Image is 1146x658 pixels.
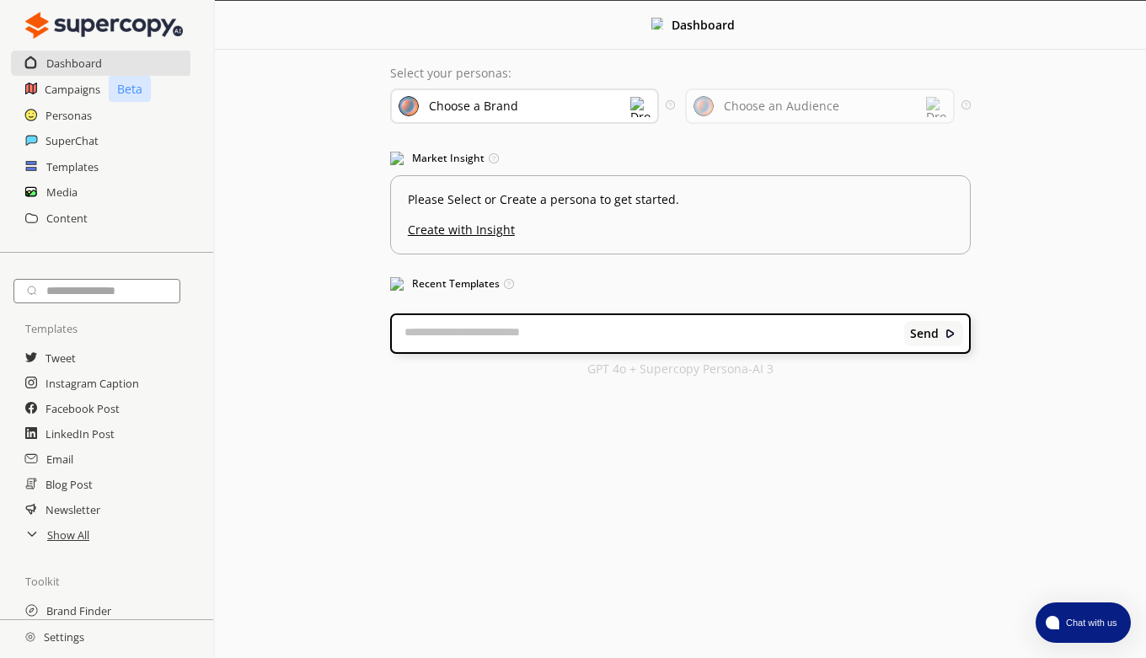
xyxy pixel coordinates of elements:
a: Brand Finder [46,598,111,623]
img: Close [651,18,663,29]
div: Choose a Brand [429,99,518,113]
a: Media [46,179,78,205]
a: Newsletter [46,497,100,522]
a: SuperChat [46,128,99,153]
img: Close [25,8,183,42]
h3: Recent Templates [390,271,971,297]
a: Content [46,206,88,231]
img: Close [25,632,35,642]
a: Campaigns [45,77,100,102]
img: Dropdown Icon [926,97,946,117]
p: Beta [109,76,151,102]
p: GPT 4o + Supercopy Persona-AI 3 [587,362,774,376]
a: Blog Post [46,472,93,497]
img: Tooltip Icon [961,100,971,110]
img: Brand Icon [399,96,419,116]
a: Instagram Caption [46,371,139,396]
b: Dashboard [672,17,735,33]
img: Tooltip Icon [489,153,499,163]
button: atlas-launcher [1036,602,1131,643]
u: Create with Insight [408,215,953,237]
img: Popular Templates [390,277,404,291]
img: Market Insight [390,152,404,165]
a: Templates [46,154,99,179]
a: Dashboard [46,51,102,76]
a: LinkedIn Post [46,421,115,447]
img: Audience Icon [693,96,714,116]
p: Please Select or Create a persona to get started. [408,193,953,206]
span: Chat with us [1059,616,1121,629]
h3: Market Insight [390,146,971,171]
div: Choose an Audience [724,99,839,113]
b: Send [910,327,939,340]
a: Tweet [46,345,76,371]
a: Personas [46,103,92,128]
a: Email [46,447,73,472]
a: Show All [47,522,89,548]
img: Dropdown Icon [630,97,651,117]
p: Select your personas: [390,67,971,80]
img: Close [945,328,956,340]
img: Tooltip Icon [666,100,675,110]
img: Tooltip Icon [504,279,514,289]
a: Facebook Post [46,396,120,421]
